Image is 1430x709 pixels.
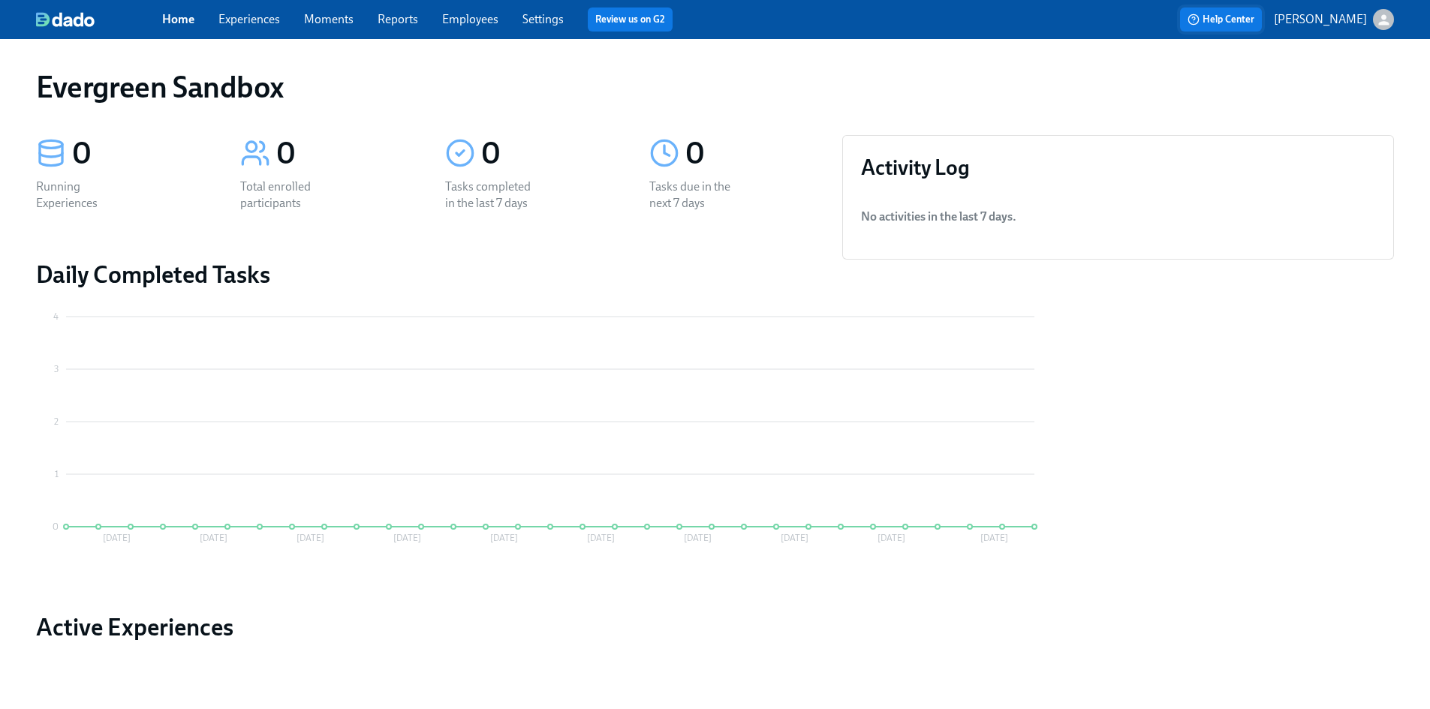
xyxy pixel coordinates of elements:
a: Moments [304,12,354,26]
li: No activities in the last 7 days . [861,199,1375,235]
a: Home [162,12,194,26]
a: Employees [442,12,498,26]
div: 0 [276,135,408,173]
tspan: [DATE] [103,533,131,543]
div: Tasks completed in the last 7 days [445,179,541,212]
div: 0 [72,135,204,173]
tspan: [DATE] [980,533,1008,543]
a: dado [36,12,162,27]
tspan: [DATE] [878,533,905,543]
a: Review us on G2 [595,12,665,27]
tspan: 4 [53,311,59,322]
h1: Evergreen Sandbox [36,69,284,105]
div: 0 [481,135,613,173]
button: [PERSON_NAME] [1274,9,1394,30]
a: Active Experiences [36,612,818,642]
tspan: [DATE] [297,533,324,543]
tspan: [DATE] [200,533,227,543]
h2: Daily Completed Tasks [36,260,818,290]
button: Help Center [1180,8,1262,32]
p: [PERSON_NAME] [1274,11,1367,28]
tspan: [DATE] [490,533,518,543]
button: Review us on G2 [588,8,673,32]
a: Experiences [218,12,280,26]
div: 0 [685,135,817,173]
tspan: [DATE] [587,533,615,543]
a: Settings [522,12,564,26]
div: Tasks due in the next 7 days [649,179,745,212]
a: Reports [378,12,418,26]
span: Help Center [1188,12,1254,27]
tspan: [DATE] [781,533,808,543]
tspan: 2 [54,416,59,427]
tspan: [DATE] [393,533,421,543]
tspan: 1 [55,469,59,479]
img: dado [36,12,95,27]
tspan: [DATE] [684,533,712,543]
div: Total enrolled participants [240,179,336,212]
h3: Activity Log [861,154,1375,181]
tspan: 3 [54,364,59,374]
tspan: 0 [53,521,59,532]
div: Running Experiences [36,179,132,212]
